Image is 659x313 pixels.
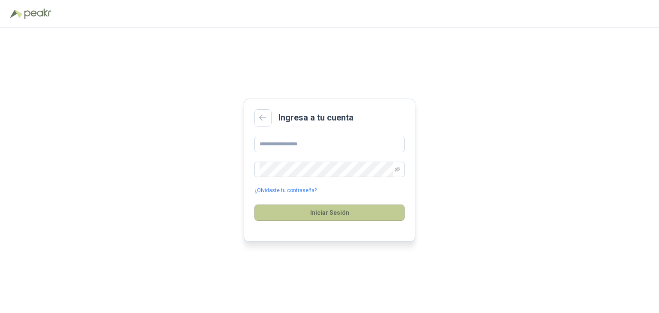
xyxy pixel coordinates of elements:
[24,9,51,19] img: Peakr
[254,187,317,195] a: ¿Olvidaste tu contraseña?
[395,167,400,172] span: eye-invisible
[10,9,22,18] img: Logo
[278,111,354,124] h2: Ingresa a tu cuenta
[254,205,405,221] button: Iniciar Sesión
